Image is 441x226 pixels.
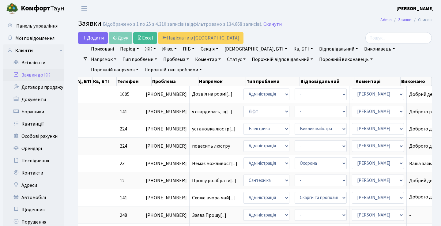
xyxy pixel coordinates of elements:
span: [PHONE_NUMBER] [146,195,187,200]
span: 224 [120,126,127,132]
span: установка люстр[...] [192,126,236,132]
span: я скардилась, щ[...] [192,108,232,115]
a: Виконавець [362,44,398,54]
span: [PHONE_NUMBER] [146,213,187,218]
a: Кв, БТІ [291,44,315,54]
a: Адреси [3,179,64,191]
span: Дозвіл на розмі[...] [192,91,232,97]
span: Додати [82,35,104,41]
img: logo.png [6,2,18,15]
span: 1005 [120,91,130,98]
a: Скинути [263,21,282,27]
a: Напрямок [89,54,119,65]
a: Excel [133,32,157,44]
a: Додати [78,32,108,44]
a: Період [118,44,141,54]
a: Проблема [161,54,191,65]
a: Порожній виконавець [317,54,375,65]
span: 224 [120,143,127,149]
span: Мої повідомлення [15,35,55,42]
span: Заява Прошу[...] [192,212,226,219]
span: 23 [120,160,125,167]
a: ПІБ [180,44,197,54]
span: [PHONE_NUMBER] [146,161,187,166]
span: Немає можливост[...] [192,160,237,167]
th: Виконано [401,77,432,86]
a: [DEMOGRAPHIC_DATA], БТІ [222,44,290,54]
a: Заявки до КК [3,69,64,81]
a: Заявки [398,17,412,23]
a: Admin [380,17,392,23]
a: [PERSON_NAME] [397,5,434,12]
th: Тип проблеми [246,77,300,86]
span: 141 [120,108,127,115]
input: Пошук... [365,32,432,44]
th: Напрямок [198,77,246,86]
b: Комфорт [21,3,50,13]
a: Контакти [3,167,64,179]
th: Коментарі [355,77,401,86]
span: повесить люстру [192,144,238,149]
a: Приховані [89,44,116,54]
li: Список [412,17,432,23]
span: [PHONE_NUMBER] [146,109,187,114]
span: [PHONE_NUMBER] [146,178,187,183]
a: Клієнти [3,44,64,57]
a: ЖК [143,44,158,54]
div: Відображено з 1 по 25 з 4,310 записів (відфільтровано з 134,668 записів). [103,21,262,27]
a: Договори продажу [3,81,64,93]
a: Всі клієнти [3,57,64,69]
a: Відповідальний [317,44,360,54]
span: [PHONE_NUMBER] [146,144,187,149]
span: Схоже вчора май[...] [192,194,235,201]
a: Порожній напрямок [89,65,141,75]
a: Порожній тип проблеми [142,65,204,75]
a: Тип проблеми [120,54,160,65]
span: 141 [120,194,127,201]
a: Панель управління [3,20,64,32]
span: [PHONE_NUMBER] [146,126,187,131]
span: 248 [120,212,127,219]
th: Телефон [117,77,152,86]
span: Заявки [78,18,101,29]
th: Проблема [152,77,198,86]
a: Статус [224,54,248,65]
a: Мої повідомлення [3,32,64,44]
button: Переключити навігацію [77,3,92,13]
a: Документи [3,93,64,106]
span: [PHONE_NUMBER] [146,92,187,97]
a: Автомобілі [3,191,64,204]
a: Секція [198,44,221,54]
a: Орендарі [3,142,64,155]
span: Таун [21,3,64,14]
span: 12 [120,177,125,184]
th: Відповідальний [300,77,355,86]
a: Боржники [3,106,64,118]
a: Квитанції [3,118,64,130]
a: № вх. [160,44,179,54]
a: Порожній відповідальний [249,54,315,65]
span: Панель управління [16,23,58,29]
th: Кв, БТІ [92,77,117,86]
a: Особові рахунки [3,130,64,142]
a: Коментар [193,54,223,65]
a: Посвідчення [3,155,64,167]
nav: breadcrumb [371,13,441,26]
a: Щоденник [3,204,64,216]
span: Прошу розібрати[...] [192,177,236,184]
